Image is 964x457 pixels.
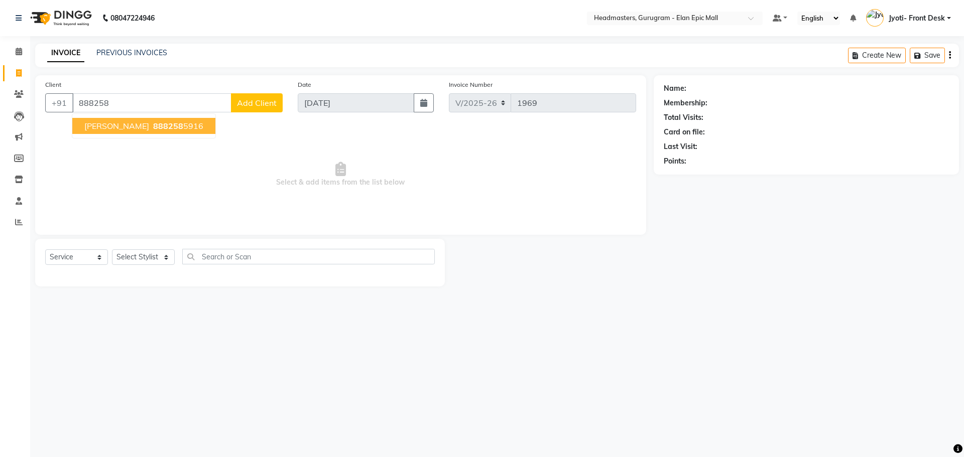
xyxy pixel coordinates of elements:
[151,121,203,131] ngb-highlight: 5916
[298,80,311,89] label: Date
[110,4,155,32] b: 08047224946
[910,48,945,63] button: Save
[26,4,94,32] img: logo
[96,48,167,57] a: PREVIOUS INVOICES
[72,93,231,112] input: Search by Name/Mobile/Email/Code
[237,98,277,108] span: Add Client
[45,80,61,89] label: Client
[664,83,686,94] div: Name:
[231,93,283,112] button: Add Client
[664,156,686,167] div: Points:
[866,9,884,27] img: Jyoti- Front Desk
[664,127,705,137] div: Card on file:
[84,121,149,131] span: [PERSON_NAME]
[664,141,697,152] div: Last Visit:
[153,121,183,131] span: 888258
[664,98,707,108] div: Membership:
[664,112,703,123] div: Total Visits:
[45,93,73,112] button: +91
[848,48,906,63] button: Create New
[889,13,945,24] span: Jyoti- Front Desk
[182,249,435,264] input: Search or Scan
[47,44,84,62] a: INVOICE
[449,80,493,89] label: Invoice Number
[45,124,636,225] span: Select & add items from the list below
